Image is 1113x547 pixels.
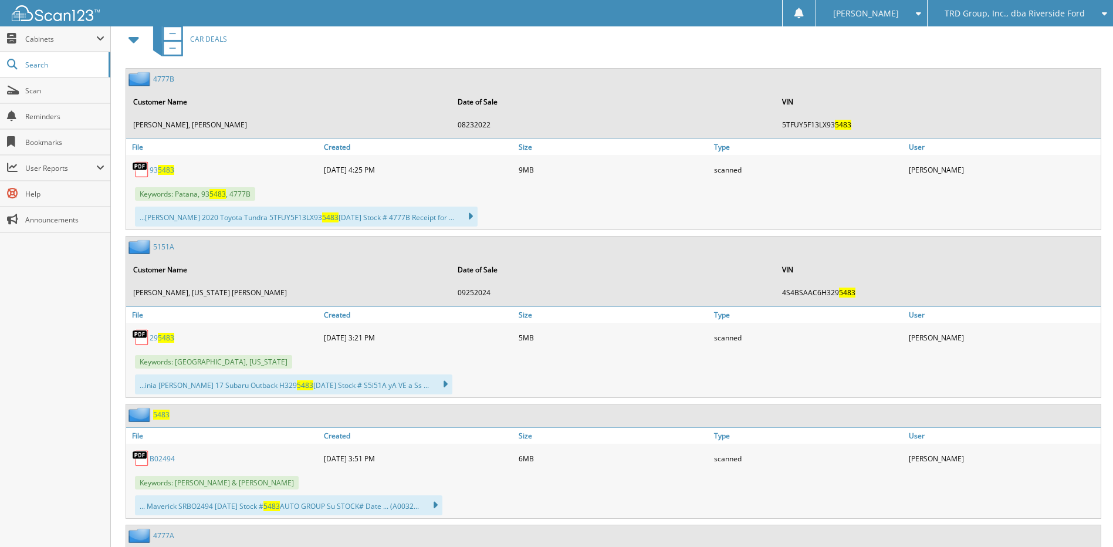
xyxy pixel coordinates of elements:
[516,158,711,181] div: 9MB
[126,428,321,444] a: File
[153,410,170,420] a: 5483
[12,5,100,21] img: scan123-logo-white.svg
[25,34,96,44] span: Cabinets
[132,161,150,178] img: PDF.png
[516,428,711,444] a: Size
[516,326,711,349] div: 5MB
[135,495,442,515] div: ... Maverick SRBO2494 [DATE] Stock # AUTO GROUP Su STOCK# Date ... (A0032...
[321,307,516,323] a: Created
[776,258,1100,282] th: VIN
[128,407,153,422] img: folder2.png
[135,207,478,227] div: ...[PERSON_NAME] 2020 Toyota Tundra 5TFUY5F13LX93 [DATE] Stock # 4777B Receipt for ...
[25,86,104,96] span: Scan
[150,165,174,175] a: 935483
[127,90,451,114] th: Customer Name
[906,428,1101,444] a: User
[321,158,516,181] div: [DATE] 4:25 PM
[711,428,906,444] a: Type
[209,189,226,199] span: 5483
[25,60,103,70] span: Search
[153,531,174,541] a: 4777A
[776,90,1100,114] th: VIN
[297,380,313,390] span: 5483
[190,34,227,44] span: CAR DEALS
[321,139,516,155] a: Created
[25,112,104,121] span: Reminders
[153,74,174,84] a: 4777B
[126,139,321,155] a: File
[839,288,855,298] span: 5483
[132,329,150,346] img: PDF.png
[150,454,175,464] a: B02494
[132,450,150,467] img: PDF.png
[776,283,1100,302] td: 4S4BSAAC6H329
[127,258,451,282] th: Customer Name
[516,139,711,155] a: Size
[452,283,775,302] td: 09252024
[127,115,451,134] td: [PERSON_NAME], [PERSON_NAME]
[452,115,775,134] td: 08232022
[127,283,451,302] td: [PERSON_NAME], [US_STATE] [PERSON_NAME]
[146,16,227,62] a: CAR DEALS
[321,428,516,444] a: Created
[452,90,775,114] th: Date of Sale
[711,326,906,349] div: scanned
[158,165,174,175] span: 5483
[711,139,906,155] a: Type
[906,307,1101,323] a: User
[153,242,174,252] a: 5151A
[128,72,153,86] img: folder2.png
[126,307,321,323] a: File
[776,115,1100,134] td: 5TFUY5F13LX93
[906,326,1101,349] div: [PERSON_NAME]
[711,447,906,470] div: scanned
[321,447,516,470] div: [DATE] 3:51 PM
[322,212,339,222] span: 5483
[135,476,299,489] span: Keywords: [PERSON_NAME] & [PERSON_NAME]
[711,307,906,323] a: Type
[945,10,1085,17] span: TRD Group, Inc., dba Riverside Ford
[833,10,899,17] span: [PERSON_NAME]
[516,307,711,323] a: Size
[711,158,906,181] div: scanned
[1054,491,1113,547] iframe: Chat Widget
[25,189,104,199] span: Help
[150,333,174,343] a: 295483
[321,326,516,349] div: [DATE] 3:21 PM
[158,333,174,343] span: 5483
[128,239,153,254] img: folder2.png
[906,158,1101,181] div: [PERSON_NAME]
[906,139,1101,155] a: User
[135,187,255,201] span: Keywords: Patana, 93 , 4777B
[263,501,280,511] span: 5483
[25,215,104,225] span: Announcements
[452,258,775,282] th: Date of Sale
[25,137,104,147] span: Bookmarks
[835,120,851,130] span: 5483
[128,528,153,543] img: folder2.png
[135,355,292,369] span: Keywords: [GEOGRAPHIC_DATA], [US_STATE]
[516,447,711,470] div: 6MB
[135,374,452,394] div: ...inia [PERSON_NAME] 17 Subaru Outback H329 [DATE] Stock # S5i51A yA VE a Ss ...
[25,163,96,173] span: User Reports
[906,447,1101,470] div: [PERSON_NAME]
